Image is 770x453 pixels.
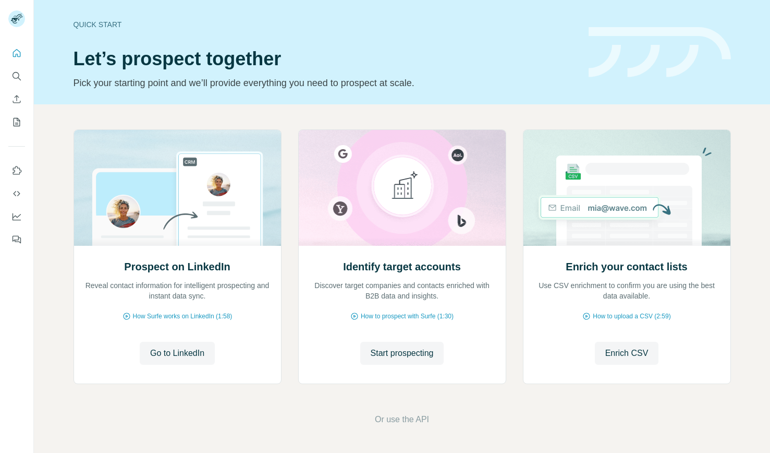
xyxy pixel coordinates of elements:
[8,44,25,63] button: Quick start
[309,280,495,301] p: Discover target companies and contacts enriched with B2B data and insights.
[595,342,659,365] button: Enrich CSV
[534,280,720,301] p: Use CSV enrichment to confirm you are using the best data available.
[8,161,25,180] button: Use Surfe on LinkedIn
[140,342,215,365] button: Go to LinkedIn
[375,413,429,426] button: Or use the API
[605,347,649,360] span: Enrich CSV
[593,312,670,321] span: How to upload a CSV (2:59)
[8,207,25,226] button: Dashboard
[74,19,576,30] div: Quick start
[361,312,454,321] span: How to prospect with Surfe (1:30)
[74,130,282,246] img: Prospect on LinkedIn
[298,130,506,246] img: Identify target accounts
[371,347,434,360] span: Start prospecting
[566,259,687,274] h2: Enrich your contact lists
[8,230,25,249] button: Feedback
[8,113,25,132] button: My lists
[133,312,233,321] span: How Surfe works on LinkedIn (1:58)
[84,280,271,301] p: Reveal contact information for intelligent prospecting and instant data sync.
[343,259,461,274] h2: Identify target accounts
[8,90,25,109] button: Enrich CSV
[360,342,444,365] button: Start prospecting
[74,49,576,69] h1: Let’s prospect together
[150,347,204,360] span: Go to LinkedIn
[8,184,25,203] button: Use Surfe API
[74,76,576,90] p: Pick your starting point and we’ll provide everything you need to prospect at scale.
[589,27,731,78] img: banner
[124,259,230,274] h2: Prospect on LinkedIn
[8,67,25,86] button: Search
[523,130,731,246] img: Enrich your contact lists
